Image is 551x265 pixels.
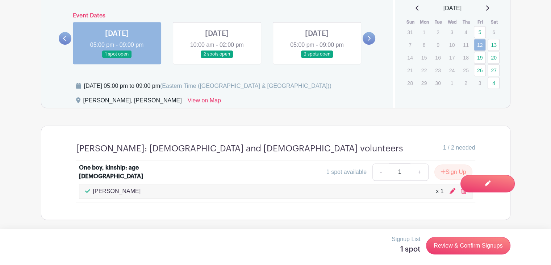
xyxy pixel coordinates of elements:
p: 6 [488,26,500,38]
p: [PERSON_NAME] [93,187,141,196]
p: 16 [432,52,444,63]
a: 27 [488,64,500,76]
p: 22 [418,65,430,76]
th: Wed [446,19,460,26]
h6: Event Dates [71,12,363,19]
p: 29 [418,77,430,89]
p: 3 [446,26,458,38]
p: 18 [460,52,472,63]
p: 3 [474,77,486,89]
p: 15 [418,52,430,63]
th: Thu [459,19,473,26]
div: [DATE] 05:00 pm to 09:00 pm [84,82,331,90]
a: 12 [474,39,486,51]
a: 4 [488,77,500,89]
h5: 1 spot [392,245,420,254]
p: 2 [460,77,472,89]
div: x 1 [436,187,443,196]
p: Signup List [392,235,420,244]
div: One boy, kinship: age [DEMOGRAPHIC_DATA] [79,163,169,181]
span: (Eastern Time ([GEOGRAPHIC_DATA] & [GEOGRAPHIC_DATA])) [160,83,331,89]
p: 1 [446,77,458,89]
th: Mon [418,19,432,26]
span: [DATE] [443,4,462,13]
p: 8 [418,39,430,50]
a: Review & Confirm Signups [426,237,510,254]
p: 4 [460,26,472,38]
div: [PERSON_NAME], [PERSON_NAME] [83,96,182,108]
p: 17 [446,52,458,63]
p: 28 [404,77,416,89]
p: 14 [404,52,416,63]
a: 26 [474,64,486,76]
p: 11 [460,39,472,50]
a: 13 [488,39,500,51]
a: 19 [474,52,486,64]
p: 31 [404,26,416,38]
p: 10 [446,39,458,50]
p: 25 [460,65,472,76]
th: Fri [473,19,488,26]
p: 24 [446,65,458,76]
a: 5 [474,26,486,38]
a: - [372,163,389,181]
p: 21 [404,65,416,76]
h4: [PERSON_NAME]: [DEMOGRAPHIC_DATA] and [DEMOGRAPHIC_DATA] volunteers [76,143,403,154]
p: 7 [404,39,416,50]
a: + [410,163,428,181]
p: 2 [432,26,444,38]
button: Sign Up [434,164,472,180]
p: 30 [432,77,444,89]
p: 23 [432,65,444,76]
p: 9 [432,39,444,50]
p: 1 [418,26,430,38]
div: 1 spot available [326,168,367,176]
a: 20 [488,52,500,64]
th: Tue [431,19,446,26]
th: Sun [404,19,418,26]
span: 1 / 2 needed [443,143,475,152]
a: View on Map [188,96,221,108]
th: Sat [487,19,501,26]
